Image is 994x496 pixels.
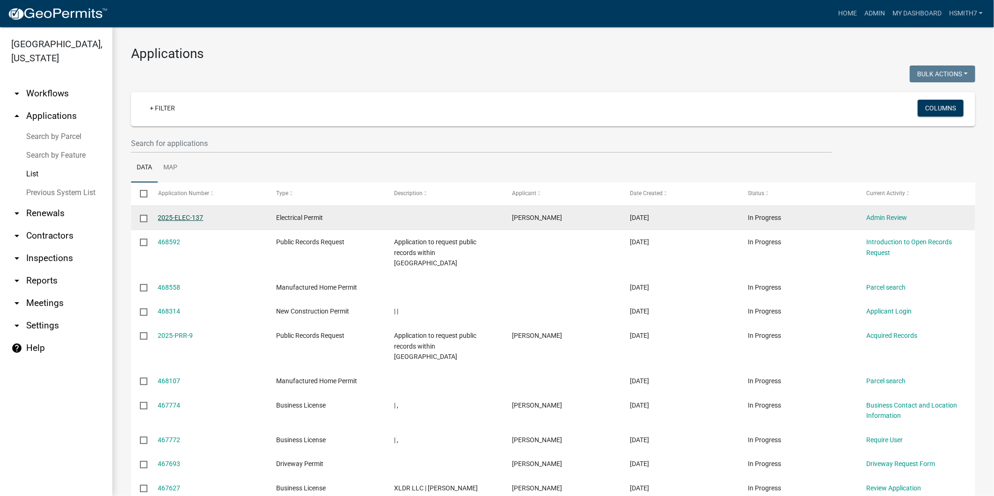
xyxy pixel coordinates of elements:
[276,401,326,409] span: Business License
[11,343,22,354] i: help
[630,377,650,385] span: 08/22/2025
[866,460,935,467] a: Driveway Request Form
[630,214,650,221] span: 08/25/2025
[276,214,323,221] span: Electrical Permit
[276,484,326,492] span: Business License
[276,377,357,385] span: Manufactured Home Permit
[11,230,22,241] i: arrow_drop_down
[866,332,917,339] a: Acquired Records
[131,46,975,62] h3: Applications
[748,484,782,492] span: In Progress
[394,307,398,315] span: | |
[394,401,398,409] span: | ,
[276,332,344,339] span: Public Records Request
[910,66,975,82] button: Bulk Actions
[149,182,267,205] datatable-header-cell: Application Number
[630,307,650,315] span: 08/24/2025
[630,284,650,291] span: 08/25/2025
[276,284,357,291] span: Manufactured Home Permit
[866,401,957,420] a: Business Contact and Location Information
[630,238,650,246] span: 08/25/2025
[131,134,832,153] input: Search for applications
[385,182,503,205] datatable-header-cell: Description
[739,182,857,205] datatable-header-cell: Status
[158,238,181,246] a: 468592
[866,484,921,492] a: Review Application
[889,5,945,22] a: My Dashboard
[11,110,22,122] i: arrow_drop_up
[11,275,22,286] i: arrow_drop_down
[158,284,181,291] a: 468558
[861,5,889,22] a: Admin
[630,484,650,492] span: 08/21/2025
[158,332,193,339] a: 2025-PRR-9
[158,484,181,492] a: 467627
[131,153,158,183] a: Data
[630,436,650,444] span: 08/22/2025
[158,190,209,197] span: Application Number
[276,436,326,444] span: Business License
[512,214,562,221] span: Matthew Sizemore
[394,190,423,197] span: Description
[857,182,975,205] datatable-header-cell: Current Activity
[512,332,562,339] span: Amanda Glouner
[866,436,903,444] a: Require User
[630,332,650,339] span: 08/23/2025
[142,100,183,117] a: + Filter
[630,190,663,197] span: Date Created
[748,436,782,444] span: In Progress
[11,253,22,264] i: arrow_drop_down
[866,238,952,256] a: Introduction to Open Records Request
[394,238,476,267] span: Application to request public records within Talbot County
[512,190,536,197] span: Applicant
[866,377,906,385] a: Parcel search
[748,190,765,197] span: Status
[276,190,288,197] span: Type
[11,320,22,331] i: arrow_drop_down
[503,182,621,205] datatable-header-cell: Applicant
[512,460,562,467] span: Bailey Smith
[748,377,782,385] span: In Progress
[267,182,385,205] datatable-header-cell: Type
[748,284,782,291] span: In Progress
[276,460,323,467] span: Driveway Permit
[394,436,398,444] span: | ,
[866,307,912,315] a: Applicant Login
[11,298,22,309] i: arrow_drop_down
[276,238,344,246] span: Public Records Request
[158,153,183,183] a: Map
[158,436,181,444] a: 467772
[158,377,181,385] a: 468107
[158,460,181,467] a: 467693
[866,214,907,221] a: Admin Review
[512,484,562,492] span: Dwight Aaron Cloud
[11,208,22,219] i: arrow_drop_down
[748,401,782,409] span: In Progress
[630,401,650,409] span: 08/22/2025
[630,460,650,467] span: 08/22/2025
[158,214,204,221] a: 2025-ELEC-137
[158,401,181,409] a: 467774
[394,484,478,492] span: XLDR LLC | Cloud, Dwight
[621,182,739,205] datatable-header-cell: Date Created
[748,214,782,221] span: In Progress
[748,460,782,467] span: In Progress
[748,307,782,315] span: In Progress
[394,332,476,361] span: Application to request public records within Talbot County
[512,436,562,444] span: Tamara B Robinson
[918,100,964,117] button: Columns
[748,238,782,246] span: In Progress
[158,307,181,315] a: 468314
[11,88,22,99] i: arrow_drop_down
[945,5,987,22] a: hsmith7
[512,401,562,409] span: Tamara B Robinson
[834,5,861,22] a: Home
[276,307,349,315] span: New Construction Permit
[748,332,782,339] span: In Progress
[866,284,906,291] a: Parcel search
[131,182,149,205] datatable-header-cell: Select
[866,190,905,197] span: Current Activity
